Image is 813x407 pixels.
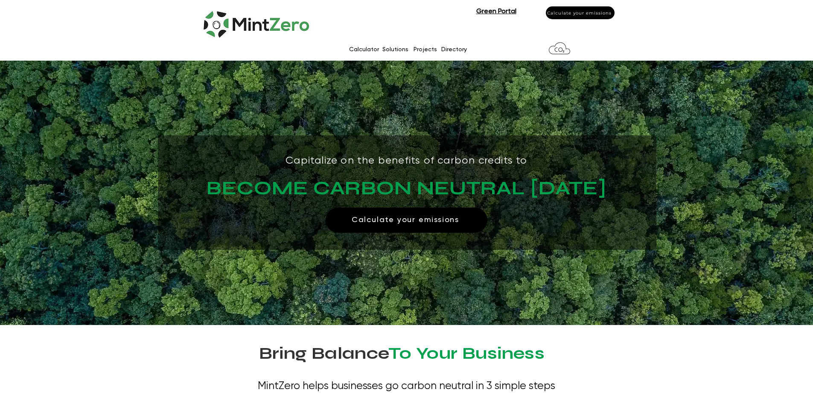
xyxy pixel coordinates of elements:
a: Calculator [345,43,378,56]
span: Green Portal [476,8,516,15]
span: To Your Business [388,343,545,363]
p: Projects [409,43,441,56]
span: Capitalize on the benefits of carbon credits to [286,155,527,166]
nav: Site [299,43,514,56]
a: Calculate your emissions [546,6,615,19]
a: Calculate your emissions [326,208,487,233]
p: Directory [437,43,471,56]
a: Green Portal [476,7,516,15]
span: Calculate your emissions [547,10,612,16]
span: Bring Balance [259,343,388,363]
span: Calculate your emissions [352,215,459,225]
p: Calculator [345,43,383,56]
a: Directory [437,43,469,56]
a: Solutions [378,43,409,56]
img: fgfdg.jpg [202,4,312,41]
span: BECOME CARBON NEUTRAL [DATE] [207,176,606,199]
span: MintZero helps businesses go carbon neutral in 3 simple steps [258,381,555,392]
p: Solutions [378,43,413,56]
a: Projects [409,43,437,56]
